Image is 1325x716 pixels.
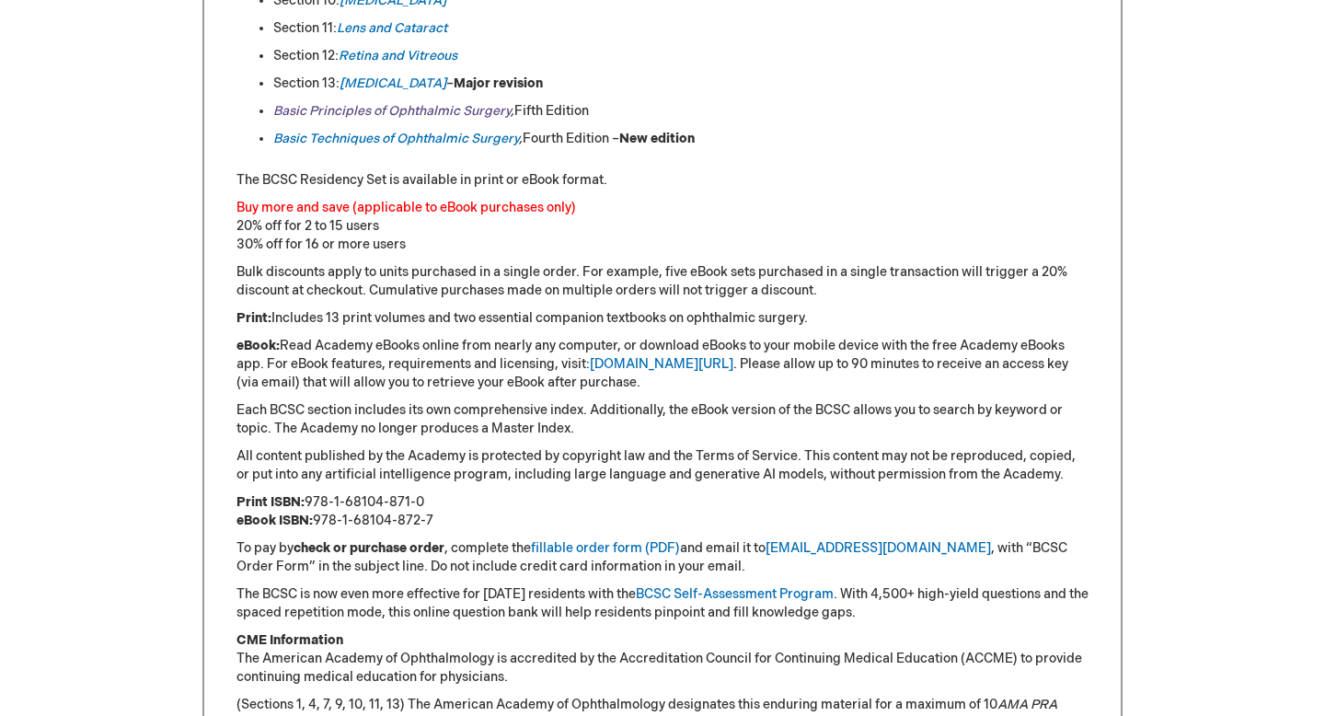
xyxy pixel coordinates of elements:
a: fillable order form (PDF) [531,540,680,556]
li: Section 11: [273,19,1089,38]
strong: CME Information [236,632,343,648]
em: , [511,103,514,119]
a: [DOMAIN_NAME][URL] [590,356,733,372]
p: Read Academy eBooks online from nearly any computer, or download eBooks to your mobile device wit... [236,337,1089,392]
p: The BCSC Residency Set is available in print or eBook format. [236,171,1089,190]
p: The BCSC is now even more effective for [DATE] residents with the . With 4,500+ high-yield questi... [236,585,1089,622]
p: Each BCSC section includes its own comprehensive index. Additionally, the eBook version of the BC... [236,401,1089,438]
strong: New edition [619,131,695,146]
strong: eBook: [236,338,280,353]
a: BCSC Self-Assessment Program [636,586,834,602]
p: The American Academy of Ophthalmology is accredited by the Accreditation Council for Continuing M... [236,631,1089,687]
p: 978-1-68104-871-0 978-1-68104-872-7 [236,493,1089,530]
strong: Print: [236,310,271,326]
a: [MEDICAL_DATA] [340,75,446,91]
p: To pay by , complete the and email it to , with “BCSC Order Form” in the subject line. Do not inc... [236,539,1089,576]
p: All content published by the Academy is protected by copyright law and the Terms of Service. This... [236,447,1089,484]
a: [EMAIL_ADDRESS][DOMAIN_NAME] [766,540,991,556]
a: Basic Techniques of Ophthalmic Surgery [273,131,519,146]
a: Lens and Cataract [337,20,447,36]
li: Fifth Edition [273,102,1089,121]
font: Buy more and save (applicable to eBook purchases only) [236,200,576,215]
em: , [273,131,523,146]
strong: eBook ISBN: [236,513,313,528]
li: Fourth Edition – [273,130,1089,148]
p: Bulk discounts apply to units purchased in a single order. For example, five eBook sets purchased... [236,263,1089,300]
strong: check or purchase order [294,540,444,556]
strong: Print ISBN: [236,494,305,510]
p: Includes 13 print volumes and two essential companion textbooks on ophthalmic surgery. [236,309,1089,328]
a: Retina and Vitreous [339,48,457,64]
strong: Major revision [454,75,543,91]
li: Section 13: – [273,75,1089,93]
li: Section 12: [273,47,1089,65]
a: Basic Principles of Ophthalmic Surgery [273,103,511,119]
p: 20% off for 2 to 15 users 30% off for 16 or more users [236,199,1089,254]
